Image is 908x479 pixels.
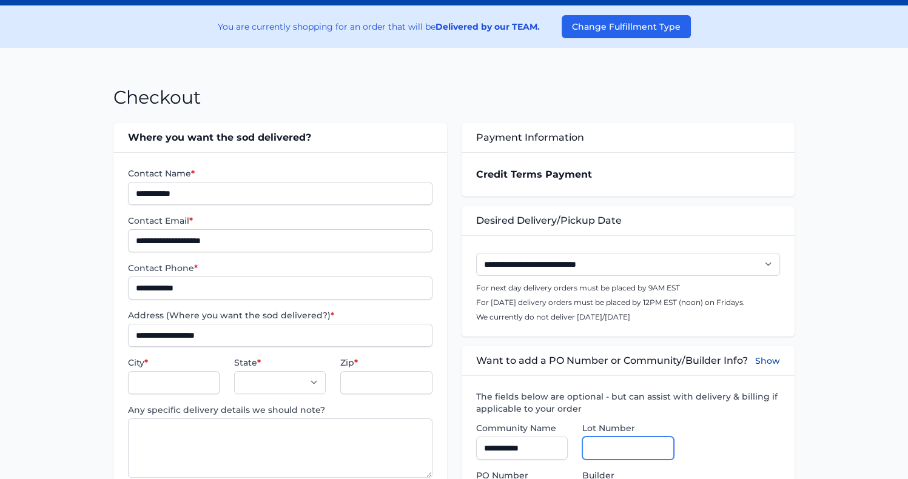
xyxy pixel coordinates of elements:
[436,21,540,32] strong: Delivered by our TEAM.
[234,357,326,369] label: State
[128,309,432,321] label: Address (Where you want the sod delivered?)
[462,206,795,235] div: Desired Delivery/Pickup Date
[113,123,446,152] div: Where you want the sod delivered?
[476,422,568,434] label: Community Name
[476,312,780,322] p: We currently do not deliver [DATE]/[DATE]
[562,15,691,38] button: Change Fulfillment Type
[128,357,220,369] label: City
[128,404,432,416] label: Any specific delivery details we should note?
[476,283,780,293] p: For next day delivery orders must be placed by 9AM EST
[476,169,592,180] strong: Credit Terms Payment
[476,298,780,307] p: For [DATE] delivery orders must be placed by 12PM EST (noon) on Fridays.
[755,353,780,368] button: Show
[340,357,432,369] label: Zip
[582,422,674,434] label: Lot Number
[128,262,432,274] label: Contact Phone
[113,87,201,109] h1: Checkout
[462,123,795,152] div: Payment Information
[476,353,748,368] span: Want to add a PO Number or Community/Builder Info?
[128,215,432,227] label: Contact Email
[476,390,780,415] label: The fields below are optional - but can assist with delivery & billing if applicable to your order
[128,167,432,179] label: Contact Name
